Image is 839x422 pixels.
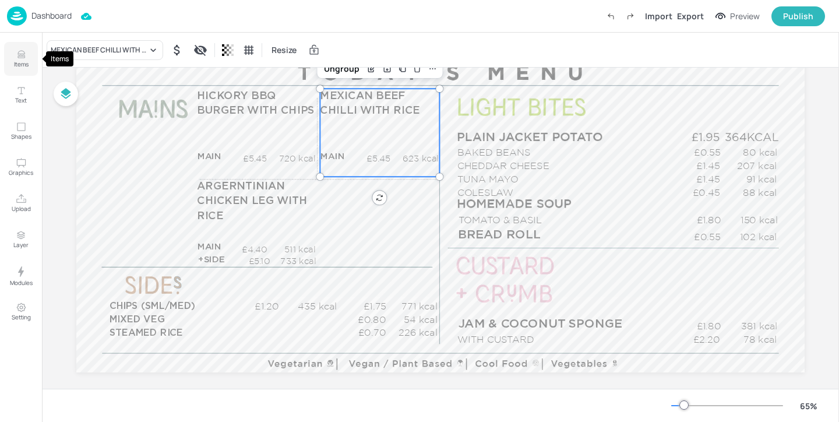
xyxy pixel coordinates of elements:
span: HICKORY BBQ BURGER WITH CHIPS [197,90,315,116]
span: £1.45 [696,174,720,184]
span: TOMATO & BASIL [459,214,542,225]
span: 80 kcal [743,147,777,157]
img: logo-86c26b7e.jpg [7,6,27,26]
span: STEAMED RICE [110,328,183,337]
span: £0.55 [694,231,721,242]
span: 88 kcal [743,187,776,198]
div: Import [645,10,672,22]
span: 381 kcal [741,321,777,331]
span: ARGERNTINIAN CHICKEN LEG WITH RICE [197,181,307,221]
span: MAIN [320,152,344,161]
span: £0.70 [358,327,386,337]
span: £0.55 [694,147,721,157]
span: TUNA MAYO [457,174,518,184]
span: MAIN [198,152,221,161]
span: 150 kcal [741,214,777,225]
span: BREAD ROLL [458,228,540,241]
span: BAKED BEANS [457,147,530,157]
span: 78 kcal [743,334,777,344]
span: £5.45 [366,154,390,163]
div: MEXICAN BEEF CHILLI WITH RICE [51,45,147,55]
label: Redo (Ctrl + Y) [621,6,640,26]
span: MIXED VEG [110,315,164,324]
span: 54 kcal [404,314,437,325]
span: 102 kcal [740,231,777,242]
div: Duplicate [394,61,410,76]
span: 623 kcal [403,154,439,163]
span: CHEDDAR CHEESE [457,160,549,171]
span: +SIDE [198,255,225,264]
label: Undo (Ctrl + Z) [601,6,621,26]
span: 435 kcal [298,301,337,311]
span: £5.10 [249,256,270,266]
div: Save Layout [379,61,394,76]
div: Display condition [191,41,210,59]
button: Preview [708,8,767,25]
span: MAIN [198,242,221,251]
div: Publish [783,10,813,23]
span: £0.80 [358,314,386,325]
div: Items [46,51,73,66]
span: COLESLAW [457,187,513,198]
span: £2.20 [693,334,720,344]
span: JAM & COCONUT SPONGE [459,318,622,330]
span: £1.45 [696,160,720,171]
span: MEXICAN BEEF CHILLI WITH RICE [320,90,419,116]
button: Publish [771,6,825,26]
div: Delete [410,61,425,76]
div: Ungroup [319,61,364,76]
p: Dashboard [31,12,72,20]
span: £5.45 [243,154,267,163]
span: 91 kcal [746,174,777,184]
span: 207 kcal [737,160,777,171]
span: £1.20 [255,301,279,311]
span: CHIPS (SML/MED) [110,301,195,311]
span: £0.45 [693,187,720,198]
span: 771 kcal [401,301,437,311]
span: 226 kcal [399,327,437,337]
div: Export [677,10,704,22]
div: Hide symbol [168,41,186,59]
span: WITH CUSTARD [457,334,534,344]
div: 65 % [795,400,823,412]
div: Edit Item [364,61,379,76]
span: 511 kcal [284,244,315,254]
span: 733 kcal [280,256,316,266]
div: Preview [730,10,760,23]
span: Resize [269,44,299,56]
span: £1.75 [364,301,386,311]
span: £1.80 [697,214,721,225]
span: £4.40 [242,244,267,254]
span: 720 kcal [279,154,316,163]
span: £1.80 [697,321,721,331]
